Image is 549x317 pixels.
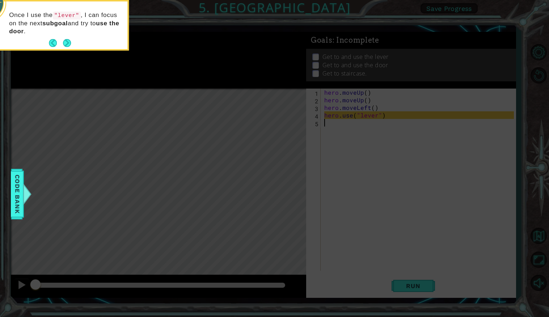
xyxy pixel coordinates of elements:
[9,20,119,35] strong: use the door
[49,39,63,47] button: Back
[9,11,122,35] p: Once I use the , I can focus on the next and try to .
[53,12,81,20] code: "lever"
[42,20,68,27] strong: subgoal
[63,39,71,47] button: Next
[12,172,23,216] span: Code Bank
